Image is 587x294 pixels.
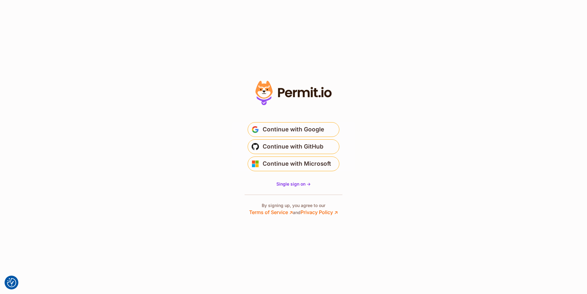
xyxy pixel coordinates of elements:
span: Continue with GitHub [263,142,323,152]
button: Consent Preferences [7,278,16,287]
button: Continue with Google [248,122,339,137]
span: Continue with Microsoft [263,159,331,169]
span: Single sign on -> [276,181,311,187]
a: Single sign on -> [276,181,311,187]
button: Continue with Microsoft [248,156,339,171]
a: Privacy Policy ↗ [301,209,338,215]
a: Terms of Service ↗ [249,209,293,215]
p: By signing up, you agree to our and [249,202,338,216]
span: Continue with Google [263,125,324,134]
button: Continue with GitHub [248,139,339,154]
img: Revisit consent button [7,278,16,287]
